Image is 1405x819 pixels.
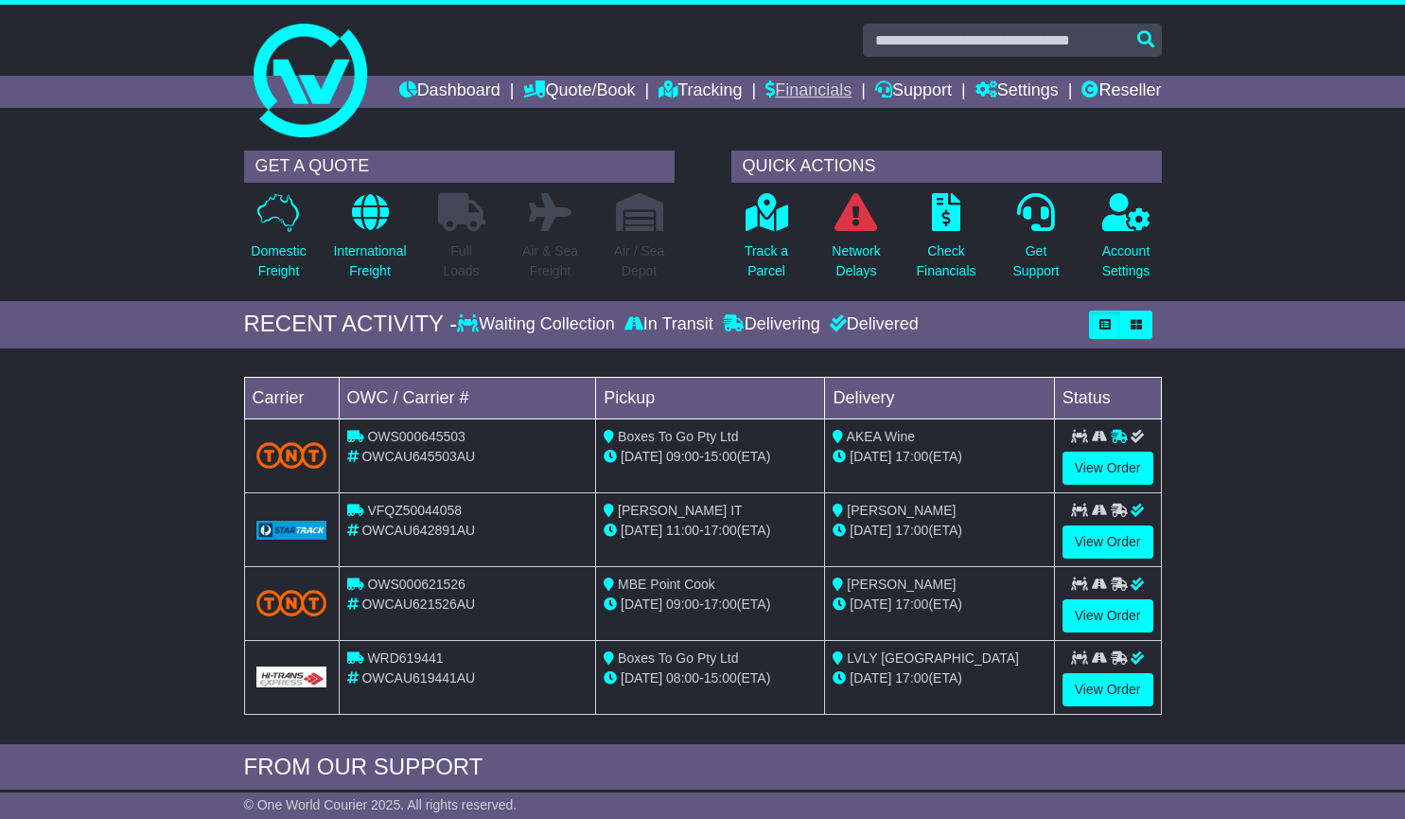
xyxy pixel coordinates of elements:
img: TNT_Domestic.png [256,590,327,615]
a: Tracking [659,76,742,108]
a: Settings [975,76,1059,108]
span: [DATE] [621,449,662,464]
p: Domestic Freight [251,241,306,281]
div: (ETA) [833,521,1045,541]
span: 17:00 [895,523,928,538]
div: (ETA) [833,447,1045,467]
span: 09:00 [666,449,699,464]
p: Full Loads [438,241,485,281]
td: OWC / Carrier # [339,377,596,418]
p: Network Delays [832,241,880,281]
span: 17:00 [704,596,737,612]
a: View Order [1063,599,1153,632]
img: GetCarrierServiceLogo [256,667,327,687]
p: Account Settings [1102,241,1150,281]
p: Air & Sea Freight [522,241,578,281]
span: AKEA Wine [847,429,915,444]
p: Get Support [1012,241,1059,281]
div: - (ETA) [604,668,817,688]
span: [PERSON_NAME] IT [618,503,742,518]
a: View Order [1063,525,1153,559]
img: GetCarrierServiceLogo [256,521,327,540]
span: LVLY [GEOGRAPHIC_DATA] [847,650,1019,666]
div: (ETA) [833,668,1045,688]
span: [DATE] [621,596,662,612]
p: Air / Sea Depot [614,241,665,281]
div: RECENT ACTIVITY - [244,311,458,338]
a: Reseller [1081,76,1161,108]
span: [PERSON_NAME] [847,577,956,592]
span: 11:00 [666,523,699,538]
a: AccountSettings [1101,192,1151,292]
span: Boxes To Go Pty Ltd [618,650,738,666]
span: OWS000645503 [367,429,465,444]
span: 17:00 [895,596,928,612]
a: GetSupport [1011,192,1060,292]
div: QUICK ACTIONS [731,151,1162,183]
span: OWCAU642891AU [361,523,475,538]
span: [DATE] [621,523,662,538]
td: Delivery [825,377,1054,418]
div: (ETA) [833,595,1045,614]
span: [DATE] [850,449,891,464]
span: [DATE] [850,596,891,612]
a: Quote/Book [523,76,635,108]
a: Support [875,76,952,108]
span: 15:00 [704,449,737,464]
a: CheckFinancials [915,192,976,292]
span: © One World Courier 2025. All rights reserved. [244,797,518,812]
div: - (ETA) [604,595,817,614]
div: - (ETA) [604,521,817,541]
span: 17:00 [704,523,737,538]
a: Financials [765,76,852,108]
span: Boxes To Go Pty Ltd [618,429,738,444]
p: International Freight [333,241,406,281]
a: View Order [1063,452,1153,485]
td: Status [1054,377,1161,418]
a: View Order [1063,673,1153,706]
a: Dashboard [399,76,501,108]
p: Check Financials [916,241,975,281]
a: Track aParcel [744,192,789,292]
span: WRD619441 [367,650,443,666]
div: GET A QUOTE [244,151,675,183]
span: 17:00 [895,449,928,464]
span: 09:00 [666,596,699,612]
span: [DATE] [850,670,891,685]
span: OWCAU645503AU [361,449,475,464]
span: [DATE] [621,670,662,685]
div: FROM OUR SUPPORT [244,754,1162,781]
span: [PERSON_NAME] [847,503,956,518]
span: MBE Point Cook [618,577,715,592]
td: Pickup [596,377,825,418]
span: VFQZ50044058 [367,503,462,518]
span: OWCAU621526AU [361,596,475,612]
p: Track a Parcel [745,241,788,281]
span: [DATE] [850,523,891,538]
a: DomesticFreight [250,192,307,292]
div: - (ETA) [604,447,817,467]
div: In Transit [620,314,718,335]
td: Carrier [244,377,339,418]
span: OWCAU619441AU [361,670,475,685]
span: 17:00 [895,670,928,685]
div: Waiting Collection [457,314,619,335]
a: InternationalFreight [332,192,407,292]
span: 08:00 [666,670,699,685]
img: TNT_Domestic.png [256,442,327,468]
span: 15:00 [704,670,737,685]
div: Delivered [825,314,919,335]
div: Delivering [718,314,825,335]
a: NetworkDelays [831,192,881,292]
span: OWS000621526 [367,577,465,592]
